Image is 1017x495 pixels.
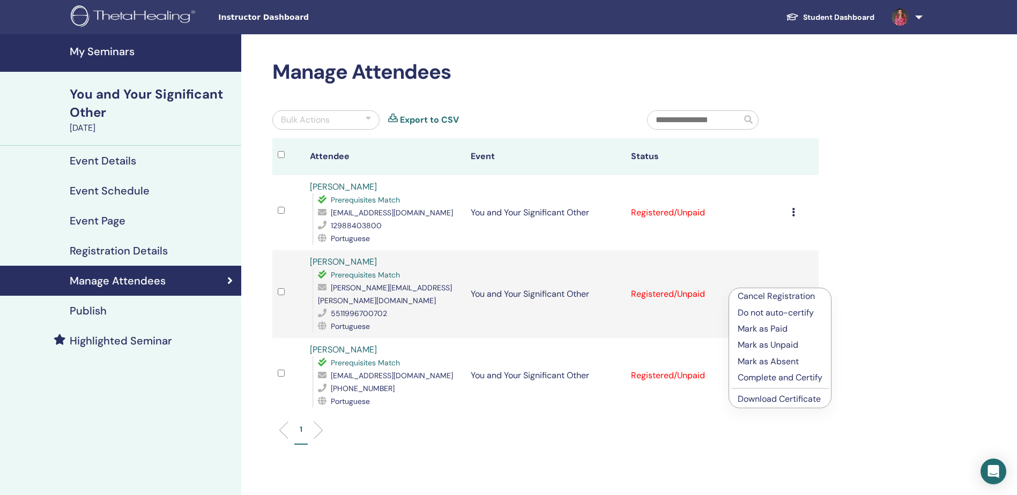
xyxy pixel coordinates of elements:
a: Export to CSV [400,114,459,126]
h2: Manage Attendees [272,60,819,85]
th: Attendee [305,138,465,175]
span: [EMAIL_ADDRESS][DOMAIN_NAME] [331,208,453,217]
div: You and Your Significant Other [70,85,235,122]
p: 1 [300,424,302,435]
img: logo.png [71,5,199,29]
span: [EMAIL_ADDRESS][DOMAIN_NAME] [331,371,453,380]
span: [PERSON_NAME][EMAIL_ADDRESS][PERSON_NAME][DOMAIN_NAME] [318,283,452,305]
div: Open Intercom Messenger [981,459,1006,484]
th: Status [626,138,786,175]
a: [PERSON_NAME] [310,181,377,192]
h4: Event Details [70,154,136,167]
p: Mark as Unpaid [738,339,822,351]
span: Portuguese [331,396,370,406]
th: Event [465,138,626,175]
span: 5511996700702 [331,309,387,318]
span: Portuguese [331,234,370,243]
h4: Event Schedule [70,184,150,197]
div: [DATE] [70,122,235,134]
span: Prerequisites Match [331,358,400,367]
td: You and Your Significant Other [465,338,626,413]
span: Prerequisites Match [331,195,400,205]
h4: Highlighted Seminar [70,334,172,347]
p: Complete and Certify [738,371,822,384]
a: [PERSON_NAME] [310,256,377,267]
img: graduation-cap-white.svg [786,12,799,21]
a: You and Your Significant Other[DATE] [63,85,241,134]
h4: My Seminars [70,45,235,58]
h4: Manage Attendees [70,274,166,287]
p: Cancel Registration [738,290,822,303]
p: Mark as Paid [738,322,822,335]
td: You and Your Significant Other [465,175,626,250]
td: You and Your Significant Other [465,250,626,338]
span: Portuguese [331,321,370,331]
h4: Registration Details [70,244,168,257]
span: 12988403800 [331,221,382,230]
a: Student Dashboard [777,7,883,27]
h4: Event Page [70,214,125,227]
div: Bulk Actions [281,114,330,126]
p: Mark as Absent [738,355,822,368]
a: Download Certificate [738,393,821,404]
a: [PERSON_NAME] [310,344,377,355]
span: Prerequisites Match [331,270,400,280]
span: Instructor Dashboard [218,12,379,23]
img: default.jpg [892,9,909,26]
p: Do not auto-certify [738,306,822,319]
h4: Publish [70,304,107,317]
span: [PHONE_NUMBER] [331,384,395,393]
